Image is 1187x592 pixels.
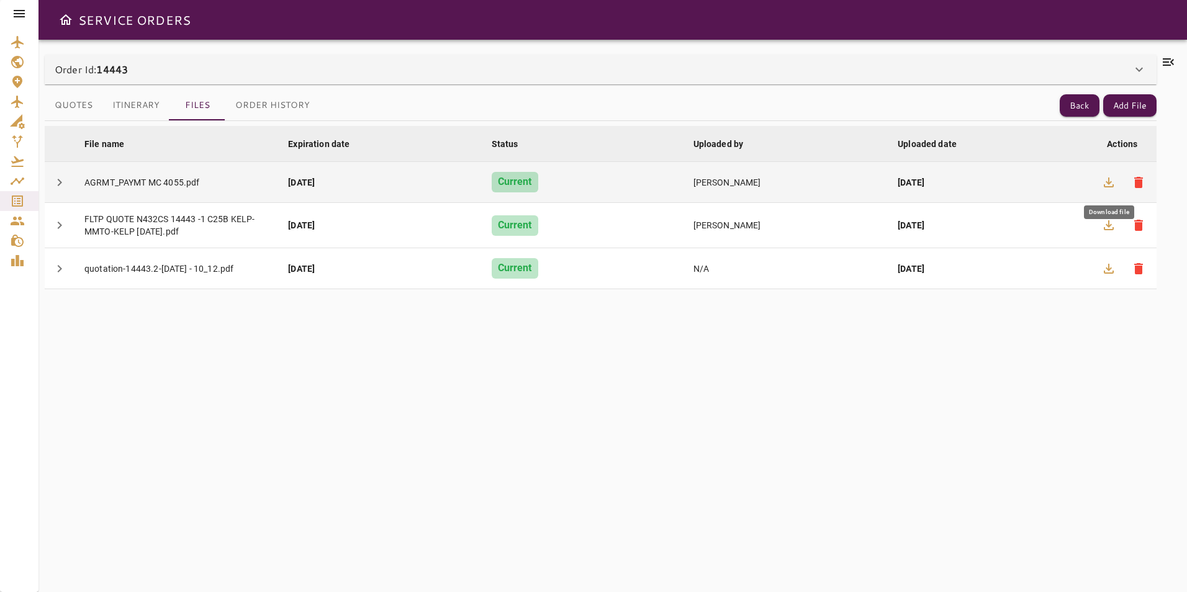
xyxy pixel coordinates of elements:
button: Back [1060,94,1099,117]
div: [PERSON_NAME] [693,219,878,231]
div: [DATE] [288,262,471,275]
div: AGRMT_PAYMT MC 4055.pdf [84,176,268,189]
div: File name [84,137,124,151]
span: Expiration date [288,137,366,151]
div: Uploaded date [898,137,957,151]
button: Itinerary [102,91,169,120]
div: quotation-14443.2-[DATE] - 10_12.pdf [84,262,268,275]
div: N/A [693,262,878,275]
span: chevron_right [52,261,67,276]
button: Download file [1094,210,1124,240]
div: Current [492,215,538,236]
button: Add File [1103,94,1157,117]
div: Order Id:14443 [45,55,1157,84]
button: Delete file [1124,168,1153,197]
div: Current [492,258,538,279]
button: Delete file [1124,210,1153,240]
div: Status [492,137,518,151]
button: Order History [225,91,320,120]
span: Status [492,137,535,151]
span: File name [84,137,140,151]
span: Uploaded date [898,137,973,151]
div: [DATE] [898,262,1081,275]
button: Delete file [1124,254,1153,284]
button: Open drawer [53,7,78,32]
div: FLTP QUOTE N432CS 14443 -1 C25B KELP-MMTO-KELP [DATE].pdf [84,213,268,238]
div: [DATE] [288,219,471,231]
b: 14443 [96,62,128,76]
div: basic tabs example [45,91,320,120]
div: [DATE] [898,219,1081,231]
button: Files [169,91,225,120]
div: [DATE] [898,176,1081,189]
div: [PERSON_NAME] [693,176,878,189]
button: Quotes [45,91,102,120]
p: Order Id: [55,62,128,77]
div: Uploaded by [693,137,744,151]
div: [DATE] [288,176,471,189]
h6: SERVICE ORDERS [78,10,191,30]
span: Uploaded by [693,137,760,151]
span: delete [1131,261,1146,276]
span: chevron_right [52,175,67,190]
span: delete [1131,175,1146,190]
div: Expiration date [288,137,350,151]
span: delete [1131,218,1146,233]
div: Current [492,172,538,192]
button: Download file [1094,254,1124,284]
span: chevron_right [52,218,67,233]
